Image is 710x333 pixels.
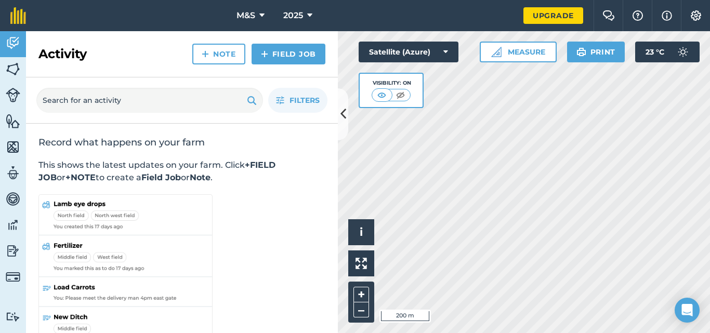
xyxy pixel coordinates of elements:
button: Print [567,42,625,62]
a: Note [192,44,245,64]
img: svg+xml;base64,PD94bWwgdmVyc2lvbj0iMS4wIiBlbmNvZGluZz0idXRmLTgiPz4KPCEtLSBHZW5lcmF0b3I6IEFkb2JlIE... [6,191,20,207]
img: svg+xml;base64,PD94bWwgdmVyc2lvbj0iMS4wIiBlbmNvZGluZz0idXRmLTgiPz4KPCEtLSBHZW5lcmF0b3I6IEFkb2JlIE... [6,217,20,233]
button: i [348,219,374,245]
span: M&S [236,9,255,22]
img: svg+xml;base64,PD94bWwgdmVyc2lvbj0iMS4wIiBlbmNvZGluZz0idXRmLTgiPz4KPCEtLSBHZW5lcmF0b3I6IEFkb2JlIE... [6,312,20,322]
button: Filters [268,88,327,113]
img: fieldmargin Logo [10,7,26,24]
img: svg+xml;base64,PHN2ZyB4bWxucz0iaHR0cDovL3d3dy53My5vcmcvMjAwMC9zdmciIHdpZHRoPSI1NiIgaGVpZ2h0PSI2MC... [6,113,20,129]
img: svg+xml;base64,PD94bWwgdmVyc2lvbj0iMS4wIiBlbmNvZGluZz0idXRmLTgiPz4KPCEtLSBHZW5lcmF0b3I6IEFkb2JlIE... [6,270,20,284]
img: svg+xml;base64,PHN2ZyB4bWxucz0iaHR0cDovL3d3dy53My5vcmcvMjAwMC9zdmciIHdpZHRoPSIxNyIgaGVpZ2h0PSIxNy... [662,9,672,22]
img: svg+xml;base64,PHN2ZyB4bWxucz0iaHR0cDovL3d3dy53My5vcmcvMjAwMC9zdmciIHdpZHRoPSIxNCIgaGVpZ2h0PSIyNC... [261,48,268,60]
img: svg+xml;base64,PD94bWwgdmVyc2lvbj0iMS4wIiBlbmNvZGluZz0idXRmLTgiPz4KPCEtLSBHZW5lcmF0b3I6IEFkb2JlIE... [6,35,20,51]
img: svg+xml;base64,PHN2ZyB4bWxucz0iaHR0cDovL3d3dy53My5vcmcvMjAwMC9zdmciIHdpZHRoPSIxOSIgaGVpZ2h0PSIyNC... [247,94,257,106]
img: svg+xml;base64,PD94bWwgdmVyc2lvbj0iMS4wIiBlbmNvZGluZz0idXRmLTgiPz4KPCEtLSBHZW5lcmF0b3I6IEFkb2JlIE... [673,42,693,62]
img: svg+xml;base64,PHN2ZyB4bWxucz0iaHR0cDovL3d3dy53My5vcmcvMjAwMC9zdmciIHdpZHRoPSIxOSIgaGVpZ2h0PSIyNC... [576,46,586,58]
span: Filters [290,95,320,106]
h2: Activity [38,46,87,62]
button: + [353,287,369,302]
button: Satellite (Azure) [359,42,458,62]
span: i [360,225,363,238]
img: svg+xml;base64,PD94bWwgdmVyc2lvbj0iMS4wIiBlbmNvZGluZz0idXRmLTgiPz4KPCEtLSBHZW5lcmF0b3I6IEFkb2JlIE... [6,165,20,181]
div: Open Intercom Messenger [675,298,700,323]
img: A cog icon [690,10,702,21]
img: A question mark icon [632,10,644,21]
img: svg+xml;base64,PHN2ZyB4bWxucz0iaHR0cDovL3d3dy53My5vcmcvMjAwMC9zdmciIHdpZHRoPSIxNCIgaGVpZ2h0PSIyNC... [202,48,209,60]
a: Field Job [252,44,325,64]
strong: +NOTE [65,172,96,182]
img: svg+xml;base64,PHN2ZyB4bWxucz0iaHR0cDovL3d3dy53My5vcmcvMjAwMC9zdmciIHdpZHRoPSI1MCIgaGVpZ2h0PSI0MC... [394,90,407,100]
span: 23 ° C [646,42,664,62]
strong: Note [190,172,211,182]
span: 2025 [283,9,303,22]
button: – [353,302,369,317]
img: Four arrows, one pointing top left, one top right, one bottom right and the last bottom left [356,258,367,269]
h2: Record what happens on your farm [38,136,325,149]
img: Ruler icon [491,47,502,57]
img: svg+xml;base64,PHN2ZyB4bWxucz0iaHR0cDovL3d3dy53My5vcmcvMjAwMC9zdmciIHdpZHRoPSI1NiIgaGVpZ2h0PSI2MC... [6,61,20,77]
div: Visibility: On [372,79,411,87]
strong: Field Job [141,172,181,182]
button: Measure [480,42,557,62]
button: 23 °C [635,42,700,62]
img: svg+xml;base64,PD94bWwgdmVyc2lvbj0iMS4wIiBlbmNvZGluZz0idXRmLTgiPz4KPCEtLSBHZW5lcmF0b3I6IEFkb2JlIE... [6,243,20,259]
img: svg+xml;base64,PHN2ZyB4bWxucz0iaHR0cDovL3d3dy53My5vcmcvMjAwMC9zdmciIHdpZHRoPSI1MCIgaGVpZ2h0PSI0MC... [375,90,388,100]
p: This shows the latest updates on your farm. Click or to create a or . [38,159,325,184]
img: svg+xml;base64,PD94bWwgdmVyc2lvbj0iMS4wIiBlbmNvZGluZz0idXRmLTgiPz4KPCEtLSBHZW5lcmF0b3I6IEFkb2JlIE... [6,88,20,102]
img: svg+xml;base64,PHN2ZyB4bWxucz0iaHR0cDovL3d3dy53My5vcmcvMjAwMC9zdmciIHdpZHRoPSI1NiIgaGVpZ2h0PSI2MC... [6,139,20,155]
a: Upgrade [523,7,583,24]
img: Two speech bubbles overlapping with the left bubble in the forefront [602,10,615,21]
input: Search for an activity [36,88,263,113]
